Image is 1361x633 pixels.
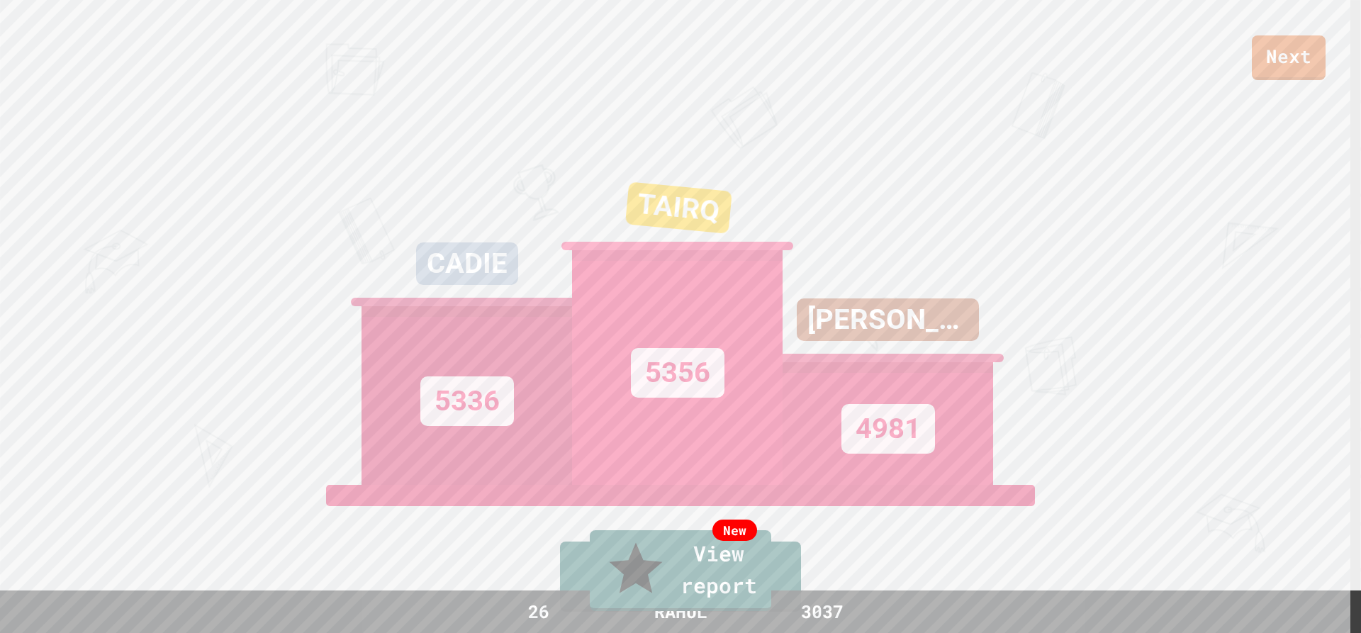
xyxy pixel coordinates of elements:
[712,520,757,541] div: New
[1252,35,1326,80] a: Next
[420,376,514,426] div: 5336
[841,404,935,454] div: 4981
[590,530,771,611] a: View report
[797,298,979,341] div: [PERSON_NAME] (._.)
[631,348,724,398] div: 5356
[625,181,732,234] div: TAIRQ
[416,242,518,285] div: CADIE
